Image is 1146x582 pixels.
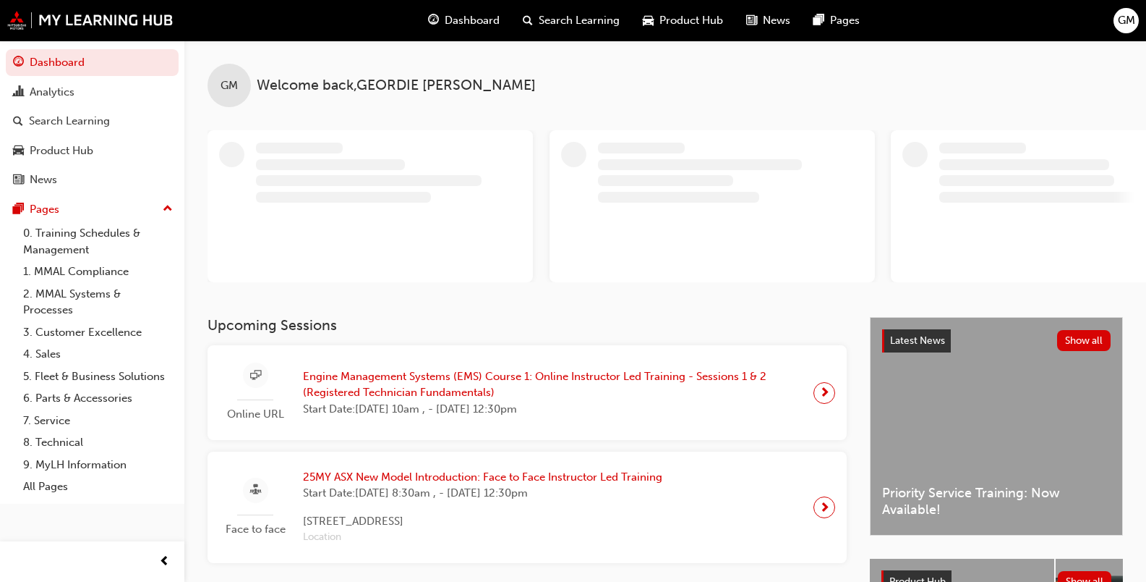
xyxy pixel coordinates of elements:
button: Show all [1057,330,1111,351]
img: mmal [7,11,174,30]
a: Search Learning [6,108,179,135]
span: chart-icon [13,86,24,99]
span: sessionType_FACE_TO_FACE-icon [250,481,261,499]
a: All Pages [17,476,179,498]
span: Start Date: [DATE] 10am , - [DATE] 12:30pm [303,401,802,418]
div: News [30,172,57,188]
span: Pages [830,12,860,29]
a: car-iconProduct Hub [631,6,735,35]
button: Pages [6,196,179,223]
span: [STREET_ADDRESS] [303,513,662,530]
span: pages-icon [13,203,24,216]
span: up-icon [163,200,173,219]
span: search-icon [523,12,533,30]
span: Face to face [219,521,291,538]
span: Engine Management Systems (EMS) Course 1: Online Instructor Led Training - Sessions 1 & 2 (Regist... [303,368,802,401]
span: pages-icon [813,12,824,30]
button: DashboardAnalyticsSearch LearningProduct HubNews [6,46,179,196]
span: next-icon [819,497,830,518]
span: Location [303,529,662,546]
span: Product Hub [659,12,723,29]
span: GM [1118,12,1135,29]
a: Face to face25MY ASX New Model Introduction: Face to Face Instructor Led TrainingStart Date:[DATE... [219,463,835,552]
span: Priority Service Training: Now Available! [882,485,1111,518]
span: guage-icon [13,56,24,69]
button: GM [1113,8,1139,33]
a: 5. Fleet & Business Solutions [17,366,179,388]
a: Analytics [6,79,179,106]
span: Search Learning [539,12,620,29]
span: sessionType_ONLINE_URL-icon [250,367,261,385]
span: Welcome back , GEORDIE [PERSON_NAME] [257,77,536,94]
span: GM [221,77,238,94]
span: search-icon [13,115,23,128]
a: 0. Training Schedules & Management [17,222,179,261]
span: prev-icon [159,553,170,571]
a: 2. MMAL Systems & Processes [17,283,179,321]
span: news-icon [13,174,24,187]
a: 9. MyLH Information [17,454,179,476]
a: Dashboard [6,49,179,76]
span: next-icon [819,383,830,403]
a: news-iconNews [735,6,802,35]
a: pages-iconPages [802,6,871,35]
span: 25MY ASX New Model Introduction: Face to Face Instructor Led Training [303,469,662,486]
a: 3. Customer Excellence [17,321,179,344]
span: Online URL [219,406,291,423]
span: Dashboard [445,12,500,29]
a: search-iconSearch Learning [511,6,631,35]
div: Analytics [30,84,74,101]
a: Latest NewsShow allPriority Service Training: Now Available! [870,317,1123,536]
div: Search Learning [29,113,110,130]
a: guage-iconDashboard [416,6,511,35]
div: Product Hub [30,143,93,159]
span: Start Date: [DATE] 8:30am , - [DATE] 12:30pm [303,485,662,502]
a: Product Hub [6,138,179,164]
a: 4. Sales [17,343,179,366]
a: News [6,166,179,193]
span: News [763,12,790,29]
span: news-icon [746,12,757,30]
span: car-icon [13,145,24,158]
a: 8. Technical [17,431,179,454]
a: 1. MMAL Compliance [17,261,179,283]
span: car-icon [643,12,654,30]
a: Online URLEngine Management Systems (EMS) Course 1: Online Instructor Led Training - Sessions 1 &... [219,357,835,429]
span: guage-icon [428,12,439,30]
span: Latest News [890,334,945,347]
h3: Upcoming Sessions [208,317,847,334]
div: Pages [30,201,59,218]
a: 7. Service [17,410,179,432]
a: 6. Parts & Accessories [17,387,179,410]
a: Latest NewsShow all [882,329,1111,353]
